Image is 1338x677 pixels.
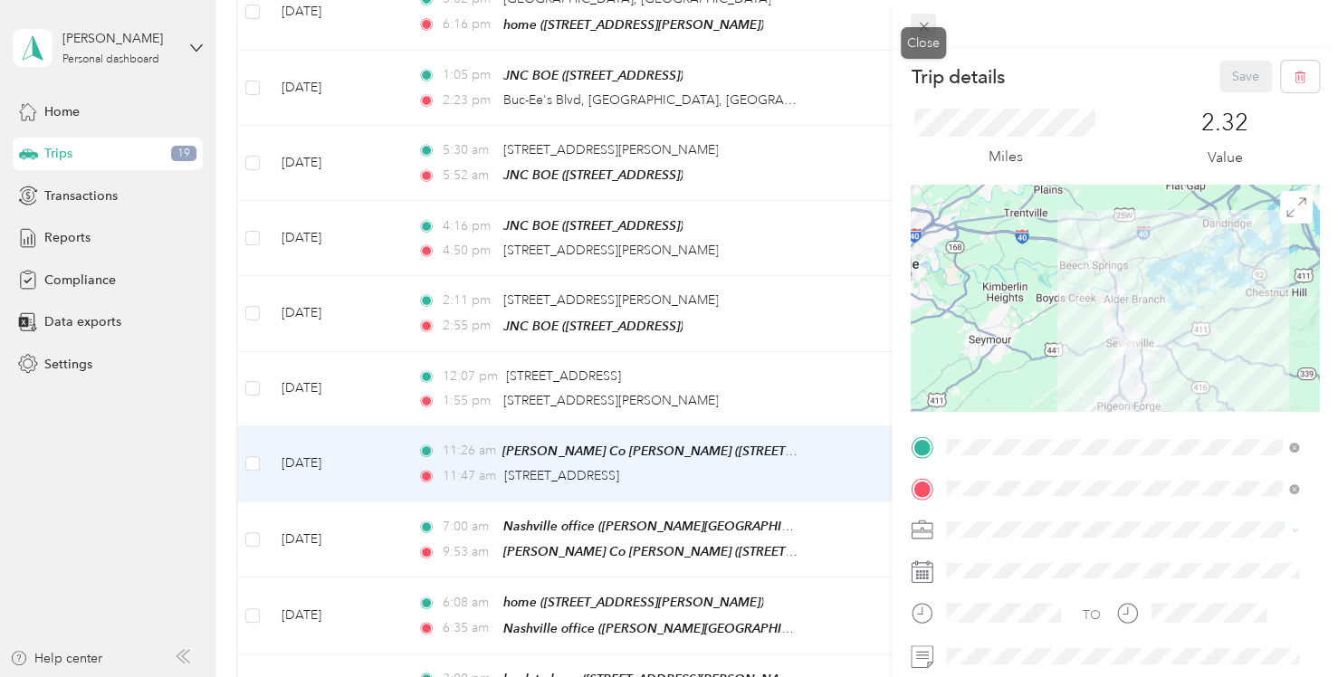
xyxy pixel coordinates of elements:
p: Value [1208,147,1243,169]
p: Miles [988,146,1022,168]
p: 2.32 [1201,109,1248,138]
div: Close [901,27,946,59]
p: Trip details [911,64,1004,90]
div: TO [1083,605,1101,625]
iframe: Everlance-gr Chat Button Frame [1237,576,1338,677]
